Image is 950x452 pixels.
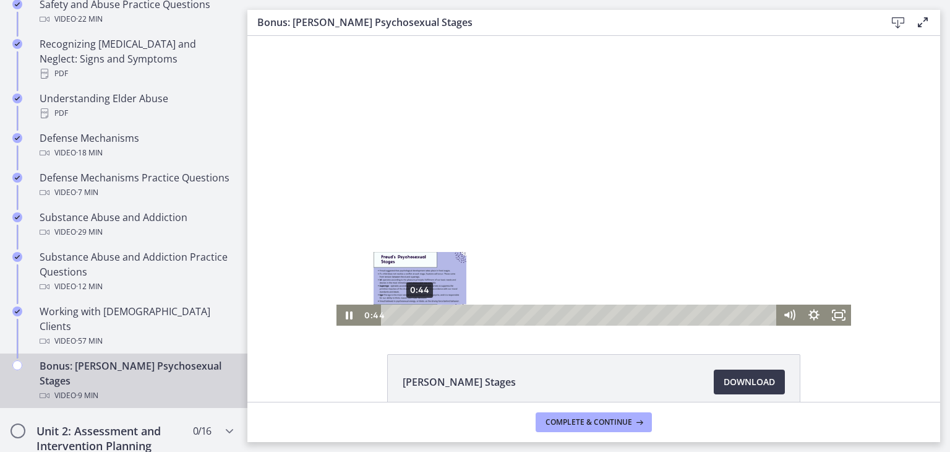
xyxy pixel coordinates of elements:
[40,359,233,403] div: Bonus: [PERSON_NAME] Psychosexual Stages
[76,334,103,349] span: · 57 min
[40,279,233,294] div: Video
[12,133,22,143] i: Completed
[76,279,103,294] span: · 12 min
[724,375,775,389] span: Download
[536,412,652,432] button: Complete & continue
[12,252,22,262] i: Completed
[40,250,233,294] div: Substance Abuse and Addiction Practice Questions
[714,370,785,394] a: Download
[12,306,22,316] i: Completed
[76,12,103,27] span: · 22 min
[40,185,233,200] div: Video
[40,146,233,160] div: Video
[76,185,98,200] span: · 7 min
[12,39,22,49] i: Completed
[12,173,22,183] i: Completed
[40,170,233,200] div: Defense Mechanisms Practice Questions
[579,269,604,290] button: Fullscreen
[40,304,233,349] div: Working with [DEMOGRAPHIC_DATA] Clients
[40,131,233,160] div: Defense Mechanisms
[40,334,233,349] div: Video
[40,12,233,27] div: Video
[257,15,866,30] h3: Bonus: [PERSON_NAME] Psychosexual Stages
[40,91,233,121] div: Understanding Elder Abuse
[40,210,233,240] div: Substance Abuse and Addiction
[12,212,22,222] i: Completed
[76,388,98,403] span: · 9 min
[403,375,516,389] span: [PERSON_NAME] Stages
[554,269,579,290] button: Show settings menu
[40,37,233,81] div: Recognizing [MEDICAL_DATA] and Neglect: Signs and Symptoms
[12,93,22,103] i: Completed
[40,66,233,81] div: PDF
[193,424,211,438] span: 0 / 16
[76,225,103,240] span: · 29 min
[247,36,940,326] iframe: Video Lesson
[546,417,632,427] span: Complete & continue
[76,146,103,160] span: · 18 min
[40,225,233,240] div: Video
[529,269,554,290] button: Mute
[40,388,233,403] div: Video
[40,106,233,121] div: PDF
